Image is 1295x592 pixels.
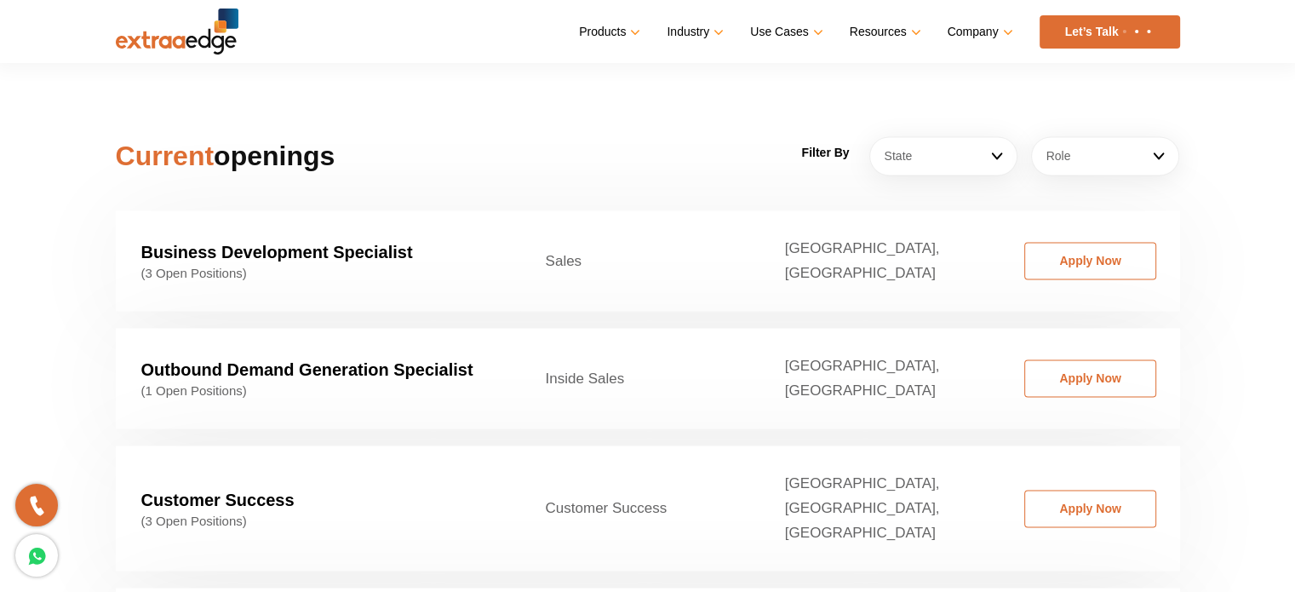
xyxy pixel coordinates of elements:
[1040,15,1180,49] a: Let’s Talk
[116,141,215,171] span: Current
[520,445,759,571] td: Customer Success
[801,141,849,165] label: Filter By
[141,243,413,262] strong: Business Development Specialist
[1024,490,1156,527] a: Apply Now
[141,491,295,509] strong: Customer Success
[116,135,454,176] h2: openings
[141,360,473,379] strong: Outbound Demand Generation Specialist
[948,20,1010,44] a: Company
[520,328,759,428] td: Inside Sales
[141,266,495,281] span: (3 Open Positions)
[850,20,918,44] a: Resources
[750,20,819,44] a: Use Cases
[1024,242,1156,279] a: Apply Now
[667,20,720,44] a: Industry
[141,383,495,399] span: (1 Open Positions)
[579,20,637,44] a: Products
[520,210,759,311] td: Sales
[759,210,999,311] td: [GEOGRAPHIC_DATA], [GEOGRAPHIC_DATA]
[1024,359,1156,397] a: Apply Now
[1031,136,1179,175] a: Role
[869,136,1017,175] a: State
[759,445,999,571] td: [GEOGRAPHIC_DATA], [GEOGRAPHIC_DATA], [GEOGRAPHIC_DATA]
[759,328,999,428] td: [GEOGRAPHIC_DATA], [GEOGRAPHIC_DATA]
[141,514,495,529] span: (3 Open Positions)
